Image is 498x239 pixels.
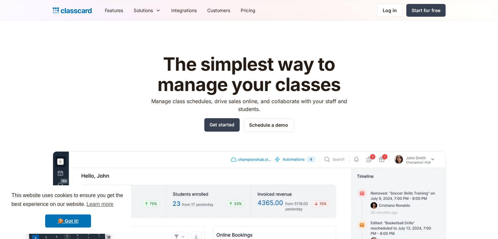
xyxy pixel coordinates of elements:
a: Log in [377,4,402,17]
a: Get started [204,118,240,132]
a: dismiss cookie message [45,214,91,228]
div: Solutions [128,3,166,18]
div: Log in [383,7,397,14]
a: learn more about cookies [85,199,114,209]
a: Pricing [235,3,261,18]
div: Start for free [412,7,440,14]
a: Schedule a demo [244,118,294,132]
a: home [53,6,92,15]
p: Manage class schedules, drive sales online, and collaborate with your staff and students. [145,97,353,113]
a: Integrations [166,3,202,18]
h1: The simplest way to manage your classes [145,54,353,95]
a: Features [100,3,128,18]
span: This website uses cookies to ensure you get the best experience on our website. [11,192,125,209]
a: Start for free [406,4,446,17]
div: cookieconsent [5,185,131,234]
a: Customers [202,3,235,18]
div: Solutions [134,7,153,14]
